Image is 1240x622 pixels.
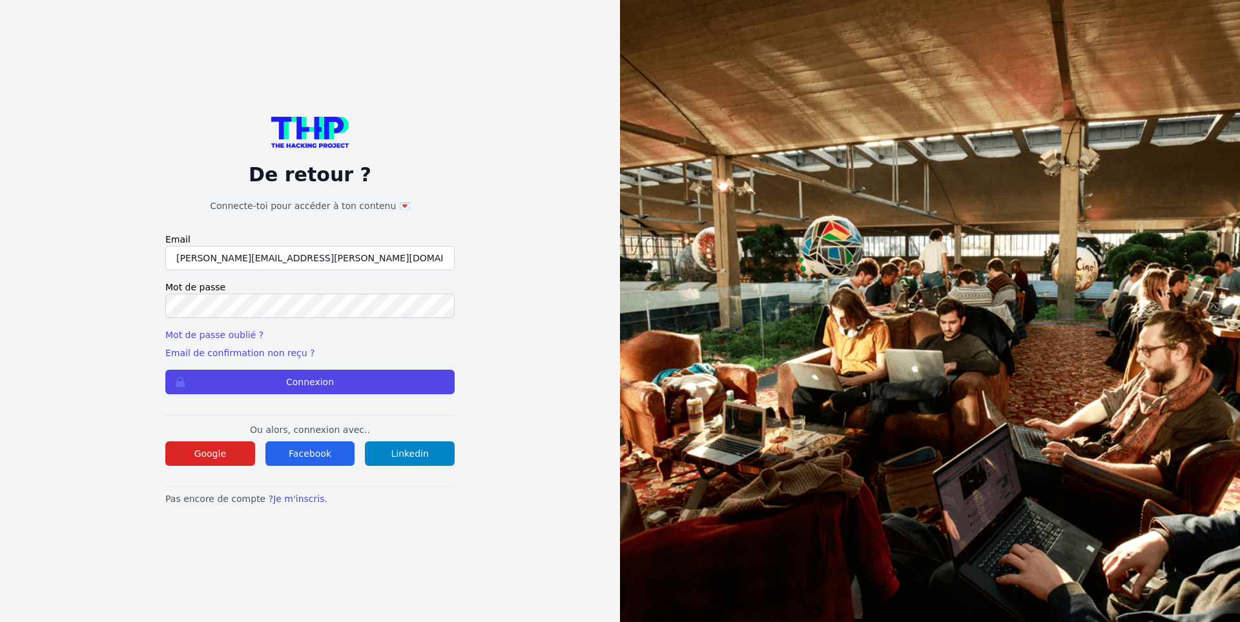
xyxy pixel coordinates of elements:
[165,348,315,358] a: Email de confirmation non reçu ?
[165,281,455,294] label: Mot de passe
[165,330,263,340] a: Mot de passe oublié ?
[365,441,455,466] button: Linkedin
[165,199,455,212] h1: Connecte-toi pour accéder à ton contenu 💌
[165,233,455,246] label: Email
[265,441,355,466] button: Facebook
[165,441,255,466] button: Google
[165,492,455,505] p: Pas encore de compte ?
[165,246,455,270] input: Email
[271,117,349,148] img: logo
[273,494,327,504] a: Je m'inscris.
[165,423,455,436] p: Ou alors, connexion avec..
[165,163,455,186] p: De retour ?
[165,370,455,394] button: Connexion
